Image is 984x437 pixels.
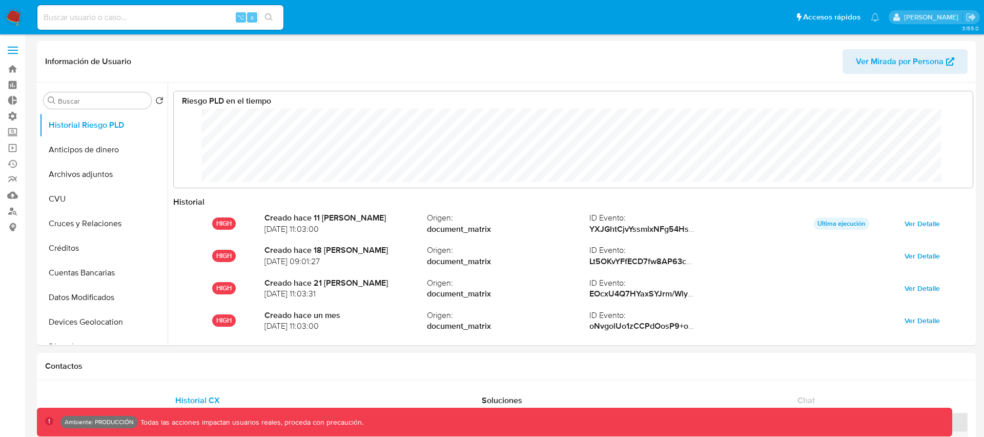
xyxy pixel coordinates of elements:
[39,236,168,261] button: Créditos
[966,12,976,23] a: Salir
[427,245,589,256] span: Origen :
[904,12,962,22] p: nicolas.tolosa@mercadolibre.com
[905,313,940,328] span: Ver Detalle
[264,212,427,224] strong: Creado hace 11 [PERSON_NAME]
[173,196,204,208] strong: Historial
[37,11,283,24] input: Buscar usuario o caso...
[427,321,589,332] strong: document_matrix
[45,56,131,67] h1: Información de Usuario
[897,280,947,296] button: Ver Detalle
[843,49,968,74] button: Ver Mirada por Persona
[39,261,168,285] button: Cuentas Bancarias
[264,256,427,267] span: [DATE] 09:01:27
[264,321,427,332] span: [DATE] 11:03:00
[251,12,254,22] span: s
[427,224,589,235] strong: document_matrix
[65,420,134,424] p: Ambiente: PRODUCCIÓN
[138,418,363,427] p: Todas las acciones impactan usuarios reales, proceda con precaución.
[427,212,589,224] span: Origen :
[482,394,522,406] span: Soluciones
[39,334,168,359] button: Direcciones
[182,95,271,107] strong: Riesgo PLD en el tiempo
[39,211,168,236] button: Cruces y Relaciones
[45,361,968,371] h1: Contactos
[264,224,427,235] span: [DATE] 11:03:00
[427,277,589,289] span: Origen :
[897,312,947,329] button: Ver Detalle
[264,277,427,289] strong: Creado hace 21 [PERSON_NAME]
[905,216,940,231] span: Ver Detalle
[175,394,220,406] span: Historial CX
[39,162,168,187] button: Archivos adjuntos
[589,310,752,321] span: ID Evento :
[589,212,752,224] span: ID Evento :
[905,281,940,295] span: Ver Detalle
[48,96,56,105] button: Buscar
[39,137,168,162] button: Anticipos de dinero
[897,248,947,264] button: Ver Detalle
[212,250,236,262] p: HIGH
[589,245,752,256] span: ID Evento :
[897,215,947,232] button: Ver Detalle
[427,288,589,300] strong: document_matrix
[264,310,427,321] strong: Creado hace un mes
[427,256,589,267] strong: document_matrix
[39,113,168,137] button: Historial Riesgo PLD
[39,310,168,334] button: Devices Geolocation
[155,96,163,108] button: Volver al orden por defecto
[905,249,940,263] span: Ver Detalle
[589,277,752,289] span: ID Evento :
[212,217,236,230] p: HIGH
[237,12,244,22] span: ⌥
[212,314,236,327] p: HIGH
[264,245,427,256] strong: Creado hace 18 [PERSON_NAME]
[258,10,279,25] button: search-icon
[427,310,589,321] span: Origen :
[803,12,860,23] span: Accesos rápidos
[39,285,168,310] button: Datos Modificados
[797,394,815,406] span: Chat
[58,96,147,106] input: Buscar
[39,187,168,211] button: CVU
[212,282,236,294] p: HIGH
[871,13,879,22] a: Notificaciones
[856,49,944,74] span: Ver Mirada por Persona
[264,288,427,300] span: [DATE] 11:03:31
[813,217,869,230] p: Ultima ejecución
